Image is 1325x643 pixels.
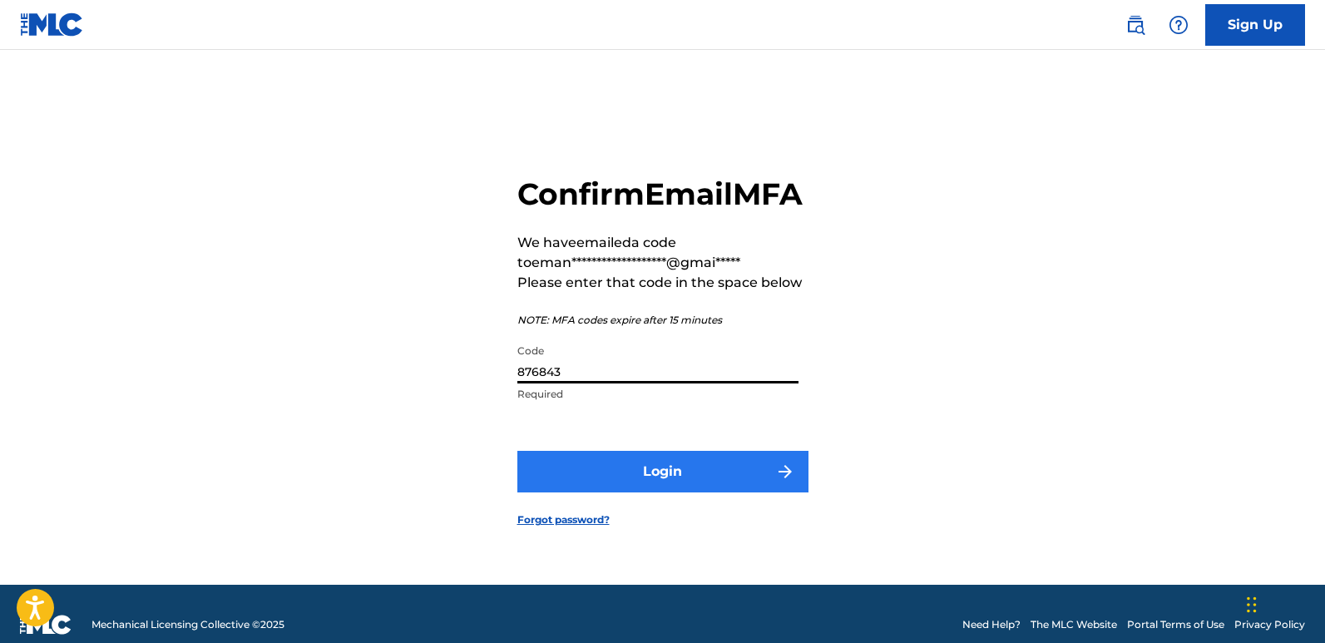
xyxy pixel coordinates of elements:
img: search [1125,15,1145,35]
span: Mechanical Licensing Collective © 2025 [91,617,284,632]
div: Ziehen [1247,580,1257,630]
a: Public Search [1119,8,1152,42]
a: Forgot password? [517,512,610,527]
img: help [1169,15,1189,35]
button: Login [517,451,808,492]
div: Chat-Widget [1242,563,1325,643]
a: Portal Terms of Use [1127,617,1224,632]
a: Sign Up [1205,4,1305,46]
h2: Confirm Email MFA [517,176,808,213]
a: Privacy Policy [1234,617,1305,632]
iframe: Chat Widget [1242,563,1325,643]
p: Required [517,387,798,402]
img: logo [20,615,72,635]
img: f7272a7cc735f4ea7f67.svg [775,462,795,482]
a: The MLC Website [1031,617,1117,632]
a: Need Help? [962,617,1021,632]
p: Please enter that code in the space below [517,273,808,293]
p: NOTE: MFA codes expire after 15 minutes [517,313,808,328]
img: MLC Logo [20,12,84,37]
div: Help [1162,8,1195,42]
